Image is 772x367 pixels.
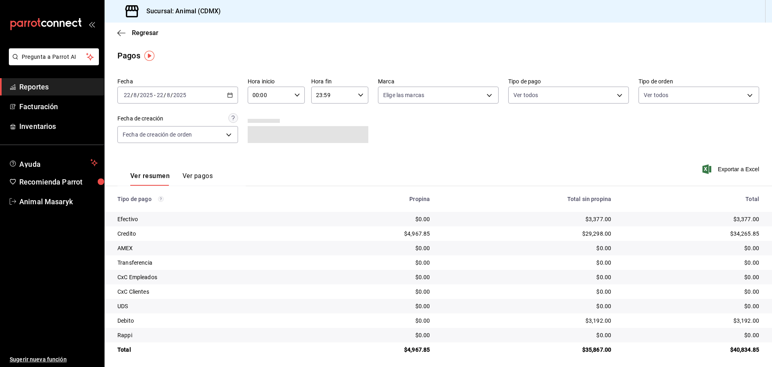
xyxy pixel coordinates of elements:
[156,92,164,98] input: --
[624,317,759,325] div: $3,192.00
[166,92,170,98] input: --
[9,48,99,65] button: Pregunta a Parrot AI
[22,53,86,61] span: Pregunta a Parrot AI
[117,259,307,267] div: Transferencia
[19,158,87,168] span: Ayuda
[6,58,99,67] a: Pregunta a Parrot AI
[320,346,430,354] div: $4,967.85
[443,288,611,296] div: $0.00
[378,79,499,84] label: Marca
[644,91,668,99] span: Ver todos
[311,79,368,84] label: Hora fin
[88,21,95,27] button: open_drawer_menu
[117,273,307,281] div: CxC Empleados
[513,91,538,99] span: Ver todos
[164,92,166,98] span: /
[320,215,430,223] div: $0.00
[443,230,611,238] div: $29,298.00
[140,92,153,98] input: ----
[624,196,759,202] div: Total
[639,79,759,84] label: Tipo de orden
[144,51,154,61] img: Tooltip marker
[624,230,759,238] div: $34,265.85
[624,331,759,339] div: $0.00
[383,91,424,99] span: Elige las marcas
[320,288,430,296] div: $0.00
[117,215,307,223] div: Efectivo
[320,273,430,281] div: $0.00
[117,230,307,238] div: Credito
[117,196,307,202] div: Tipo de pago
[624,259,759,267] div: $0.00
[117,346,307,354] div: Total
[137,92,140,98] span: /
[173,92,187,98] input: ----
[117,288,307,296] div: CxC Clientes
[443,273,611,281] div: $0.00
[443,317,611,325] div: $3,192.00
[320,196,430,202] div: Propina
[117,244,307,252] div: AMEX
[320,259,430,267] div: $0.00
[130,172,170,186] button: Ver resumen
[320,302,430,310] div: $0.00
[131,92,133,98] span: /
[117,317,307,325] div: Debito
[320,230,430,238] div: $4,967.85
[140,6,221,16] h3: Sucursal: Animal (CDMX)
[117,302,307,310] div: UDS
[117,114,163,123] div: Fecha de creación
[443,196,611,202] div: Total sin propina
[248,79,305,84] label: Hora inicio
[443,215,611,223] div: $3,377.00
[320,317,430,325] div: $0.00
[19,81,98,92] span: Reportes
[130,172,213,186] div: navigation tabs
[133,92,137,98] input: --
[624,215,759,223] div: $3,377.00
[320,331,430,339] div: $0.00
[10,355,98,364] span: Sugerir nueva función
[624,346,759,354] div: $40,834.85
[624,244,759,252] div: $0.00
[117,331,307,339] div: Rappi
[624,302,759,310] div: $0.00
[170,92,173,98] span: /
[19,101,98,112] span: Facturación
[19,196,98,207] span: Animal Masaryk
[132,29,158,37] span: Regresar
[19,176,98,187] span: Recomienda Parrot
[123,131,192,139] span: Fecha de creación de orden
[443,346,611,354] div: $35,867.00
[443,302,611,310] div: $0.00
[183,172,213,186] button: Ver pagos
[117,79,238,84] label: Fecha
[158,196,164,202] svg: Los pagos realizados con Pay y otras terminales son montos brutos.
[443,259,611,267] div: $0.00
[443,331,611,339] div: $0.00
[320,244,430,252] div: $0.00
[117,50,140,62] div: Pagos
[443,244,611,252] div: $0.00
[624,288,759,296] div: $0.00
[123,92,131,98] input: --
[508,79,629,84] label: Tipo de pago
[154,92,156,98] span: -
[624,273,759,281] div: $0.00
[19,121,98,132] span: Inventarios
[117,29,158,37] button: Regresar
[704,164,759,174] button: Exportar a Excel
